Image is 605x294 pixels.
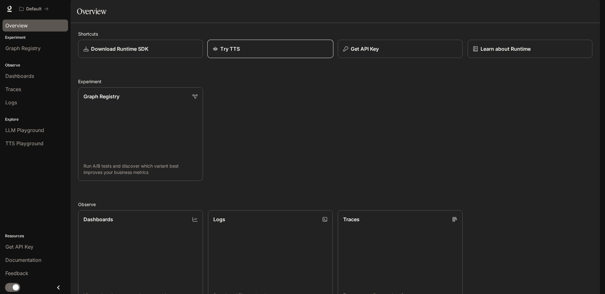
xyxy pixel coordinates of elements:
[207,40,333,58] a: Try TTS
[77,5,106,18] h1: Overview
[351,45,379,53] p: Get API Key
[343,216,360,223] p: Traces
[213,216,225,223] p: Logs
[78,87,203,181] a: Graph RegistryRun A/B tests and discover which variant best improves your business metrics
[84,93,119,100] p: Graph Registry
[16,3,51,15] button: All workspaces
[338,40,463,58] button: Get API Key
[481,45,531,53] p: Learn about Runtime
[78,78,592,85] h2: Experiment
[78,31,592,37] h2: Shortcuts
[26,6,42,12] p: Default
[84,216,113,223] p: Dashboards
[84,163,198,176] p: Run A/B tests and discover which variant best improves your business metrics
[91,45,148,53] p: Download Runtime SDK
[220,45,240,53] p: Try TTS
[78,201,592,208] h2: Observe
[78,40,203,58] a: Download Runtime SDK
[468,40,592,58] a: Learn about Runtime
